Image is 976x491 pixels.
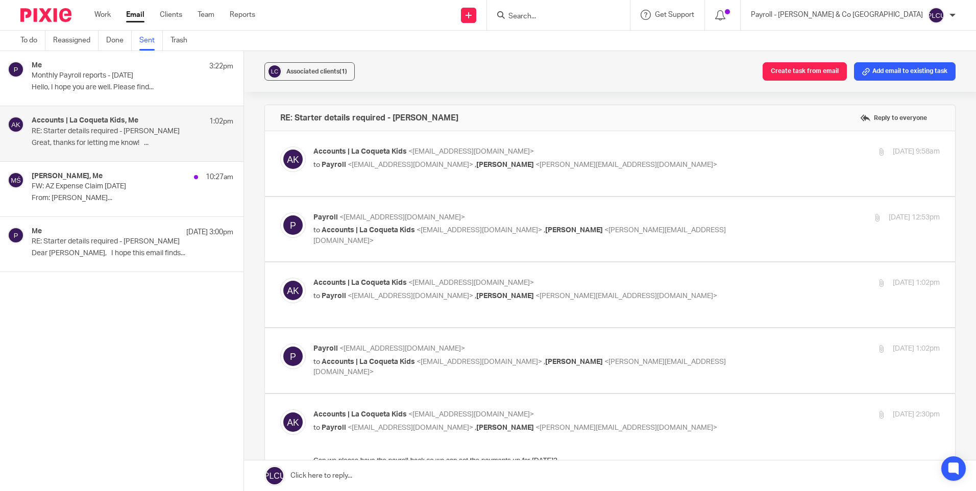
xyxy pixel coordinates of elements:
span: <[EMAIL_ADDRESS][DOMAIN_NAME]> [339,345,465,352]
p: [DATE] 2:30pm [893,409,940,420]
a: Email [126,10,144,20]
span: Accounts | La Coqueta Kids [322,227,415,234]
p: Dear [PERSON_NAME], I hope this email finds... [32,249,233,258]
h4: RE: Starter details required - [PERSON_NAME] [280,113,458,123]
img: svg%3E [280,343,306,369]
span: Payroll [322,424,346,431]
span: La Coqueta | [GEOGRAPHIC_DATA] [6,108,118,116]
span: <[PERSON_NAME][EMAIL_ADDRESS][DOMAIN_NAME]> [535,292,717,300]
h4: Accounts | La Coqueta Kids, Me [32,116,138,125]
span: to [313,358,320,365]
img: svg%3E [280,409,306,435]
a: [PERSON_NAME][EMAIL_ADDRESS][DOMAIN_NAME] [80,461,269,470]
span: Payroll [322,161,346,168]
span: <[EMAIL_ADDRESS][DOMAIN_NAME]> [348,424,473,431]
span: [PERSON_NAME] [476,161,534,168]
a: To do [20,31,45,51]
h4: [PERSON_NAME], Me [32,172,103,181]
span: , [475,161,476,168]
a: Sent [139,31,163,51]
span: <[EMAIL_ADDRESS][DOMAIN_NAME]> [408,148,534,155]
p: Monthly Payroll reports - [DATE] [32,71,193,80]
span: <[EMAIL_ADDRESS][DOMAIN_NAME]> [348,161,473,168]
span: Payroll [322,292,346,300]
p: [DATE] 1:02pm [893,278,940,288]
img: svg%3E [928,7,944,23]
span: to [313,161,320,168]
span: (1) [339,68,347,75]
img: svg%3E [280,146,306,172]
span: <[EMAIL_ADDRESS][DOMAIN_NAME]> [417,227,542,234]
span: <[EMAIL_ADDRESS][DOMAIN_NAME]> [339,214,465,221]
p: [DATE] 3:00pm [186,227,233,237]
p: RE: Starter details required - [PERSON_NAME] [32,127,193,136]
img: signature_1796401786 [7,62,102,107]
img: svg%3E [8,227,24,243]
img: svg%3E [280,212,306,238]
span: , [544,227,545,234]
a: Reassigned [53,31,99,51]
span: <[EMAIL_ADDRESS][DOMAIN_NAME]> [408,279,534,286]
p: FW: AZ Expense Claim [DATE] [32,182,193,191]
h4: Me [32,227,42,236]
span: to [313,227,320,234]
span: <[EMAIL_ADDRESS][DOMAIN_NAME]> [348,292,473,300]
p: Hello, I hope you are well. Please find... [32,83,233,92]
p: 10:27am [206,172,233,182]
p: Payroll - [PERSON_NAME] & Co [GEOGRAPHIC_DATA] [751,10,923,20]
p: [DATE] 12:53pm [889,212,940,223]
input: Search [507,12,599,21]
span: Studio 213 [STREET_ADDRESS] [4,116,71,132]
span: , [475,292,476,300]
img: svg%3E [267,64,282,79]
a: Clients [160,10,182,20]
a: [EMAIL_ADDRESS][DOMAIN_NAME] [120,430,247,438]
span: <[EMAIL_ADDRESS][DOMAIN_NAME]> [417,358,542,365]
span: [PERSON_NAME] [545,358,603,365]
span: [DOMAIN_NAME] [6,133,62,140]
img: Pixie [20,8,71,22]
a: [DOMAIN_NAME] [6,132,62,140]
span: [PERSON_NAME] [476,292,534,300]
a: Trash [170,31,195,51]
img: svg%3E [8,61,24,78]
button: Create task from email [763,62,847,81]
p: 3:22pm [209,61,233,71]
label: Reply to everyone [858,110,930,126]
span: Associated clients [286,68,347,75]
span: [PERSON_NAME] | [7,52,80,61]
span: <[PERSON_NAME][EMAIL_ADDRESS][DOMAIN_NAME]> [535,424,717,431]
a: [EMAIL_ADDRESS][DOMAIN_NAME] [40,451,167,459]
a: Reports [230,10,255,20]
span: Accounts | La Coqueta Kids [313,279,407,286]
span: , [475,424,476,431]
span: <[PERSON_NAME][EMAIL_ADDRESS][DOMAIN_NAME]> [313,227,726,244]
h4: Me [32,61,42,70]
span: to [313,424,320,431]
p: RE: Starter details required - [PERSON_NAME] [32,237,193,246]
span: to [313,292,320,300]
span: Accounts Department [80,52,159,61]
a: Done [106,31,132,51]
span: Payroll [313,345,338,352]
img: svg%3E [8,172,24,188]
img: svg%3E [280,278,306,303]
span: [PERSON_NAME] [476,424,534,431]
span: Accounts | La Coqueta Kids [313,411,407,418]
span: Get Support [655,11,694,18]
p: [DATE] 9:58am [893,146,940,157]
a: Team [198,10,214,20]
button: Add email to existing task [854,62,956,81]
img: svg%3E [8,116,24,133]
span: <[EMAIL_ADDRESS][DOMAIN_NAME]> [408,411,534,418]
span: [PERSON_NAME] [545,227,603,234]
a: Work [94,10,111,20]
p: From: [PERSON_NAME]... [32,194,233,203]
p: [DATE] 1:02pm [893,343,940,354]
span: <[PERSON_NAME][EMAIL_ADDRESS][DOMAIN_NAME]> [535,161,717,168]
button: Associated clients(1) [264,62,355,81]
span: Accounts | La Coqueta Kids [313,148,407,155]
p: Great, thanks for letting me know! ... [32,139,233,148]
span: Payroll [313,214,338,221]
span: , [544,358,545,365]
